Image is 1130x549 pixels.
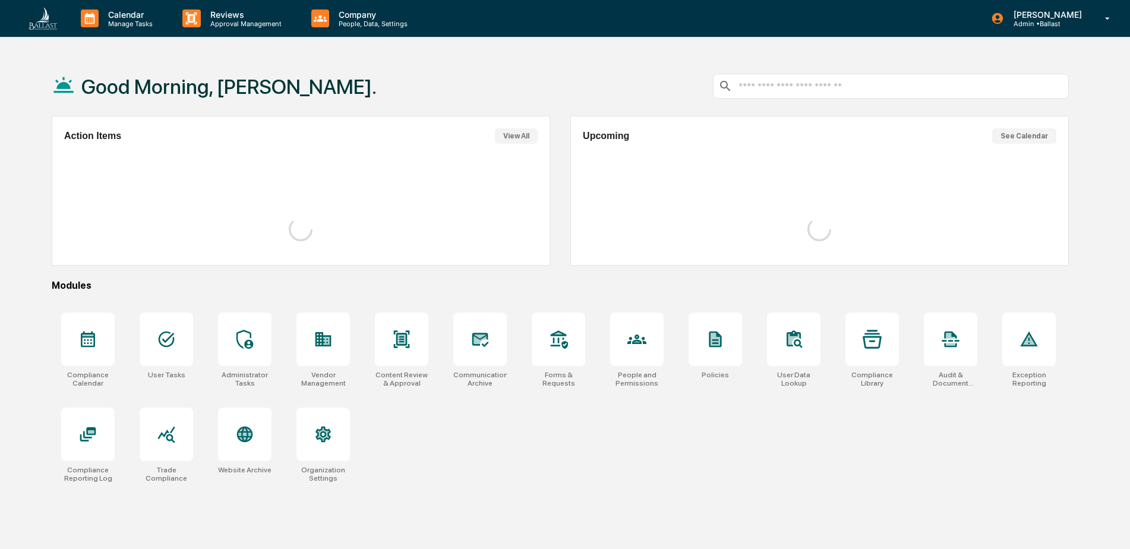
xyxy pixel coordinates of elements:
[140,466,193,482] div: Trade Compliance
[992,128,1056,144] button: See Calendar
[296,371,350,387] div: Vendor Management
[218,466,272,474] div: Website Archive
[924,371,977,387] div: Audit & Document Logs
[81,75,377,99] h1: Good Morning, [PERSON_NAME].
[148,371,185,379] div: User Tasks
[532,371,585,387] div: Forms & Requests
[583,131,629,141] h2: Upcoming
[218,371,272,387] div: Administrator Tasks
[1004,10,1088,20] p: [PERSON_NAME]
[64,131,121,141] h2: Action Items
[1002,371,1056,387] div: Exception Reporting
[845,371,899,387] div: Compliance Library
[610,371,664,387] div: People and Permissions
[61,466,115,482] div: Compliance Reporting Log
[29,7,57,30] img: logo
[52,280,1069,291] div: Modules
[99,20,159,28] p: Manage Tasks
[329,20,414,28] p: People, Data, Settings
[201,20,288,28] p: Approval Management
[99,10,159,20] p: Calendar
[375,371,428,387] div: Content Review & Approval
[453,371,507,387] div: Communications Archive
[296,466,350,482] div: Organization Settings
[61,371,115,387] div: Compliance Calendar
[329,10,414,20] p: Company
[495,128,538,144] button: View All
[201,10,288,20] p: Reviews
[702,371,729,379] div: Policies
[1004,20,1088,28] p: Admin • Ballast
[767,371,820,387] div: User Data Lookup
